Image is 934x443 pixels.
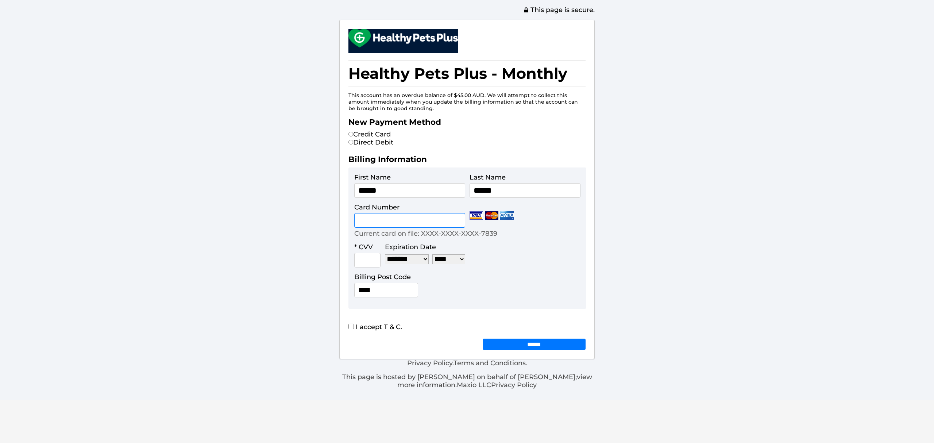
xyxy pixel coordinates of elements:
[348,60,586,86] h1: Healthy Pets Plus - Monthly
[407,359,452,367] a: Privacy Policy
[491,381,537,389] a: Privacy Policy
[354,203,400,211] label: Card Number
[348,130,391,138] label: Credit Card
[523,6,595,14] span: This page is secure.
[500,211,514,220] img: Amex
[470,173,506,181] label: Last Name
[348,154,586,167] h2: Billing Information
[348,29,458,47] img: small.png
[348,324,354,329] input: I accept T & C.
[354,173,391,181] label: First Name
[354,230,497,238] p: Current card on file: XXXX-XXXX-XXXX-7839
[348,92,586,112] p: This account has an overdue balance of $45.00 AUD. We will attempt to collect this amount immedia...
[348,138,393,146] label: Direct Debit
[348,140,353,145] input: Direct Debit
[348,132,353,136] input: Credit Card
[348,117,586,130] h2: New Payment Method
[354,273,411,281] label: Billing Post Code
[339,373,595,389] p: This page is hosted by [PERSON_NAME] on behalf of [PERSON_NAME]; Maxio LLC
[470,211,483,220] img: Visa
[348,323,402,331] label: I accept T & C.
[354,243,373,251] label: * CVV
[397,373,592,389] a: view more information.
[385,243,436,251] label: Expiration Date
[339,359,595,389] div: . .
[485,211,498,220] img: Mastercard
[454,359,526,367] a: Terms and Conditions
